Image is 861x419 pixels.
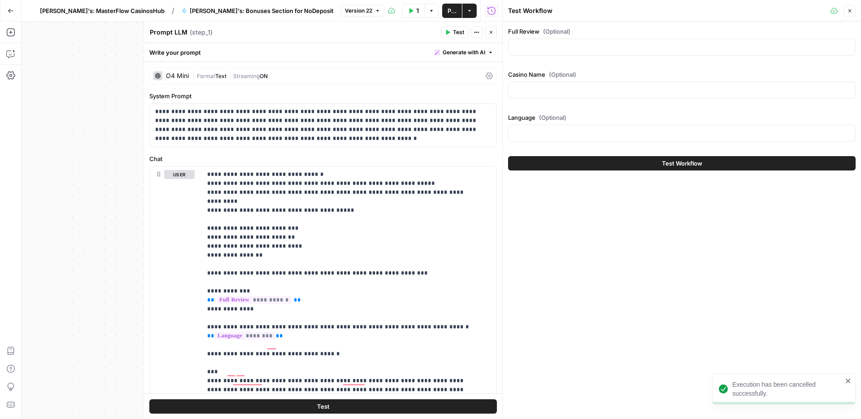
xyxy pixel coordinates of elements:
span: (Optional) [549,70,576,79]
button: Test [441,26,468,38]
span: | [226,71,233,80]
button: [PERSON_NAME]'s: MasterFlow CasinosHub [35,4,170,18]
span: Format [197,73,215,79]
span: Publish [448,6,457,15]
div: O4 Mini [166,73,189,79]
span: (Optional) [543,27,570,36]
button: Test Workflow [508,156,856,170]
button: Publish [442,4,462,18]
button: Test Data [402,4,424,18]
span: ( step_1 ) [190,28,213,37]
label: Chat [149,154,497,163]
span: | [192,71,197,80]
button: close [845,377,852,384]
textarea: Prompt LLM [150,28,187,37]
label: Language [508,113,856,122]
label: System Prompt [149,92,497,100]
span: Test [453,28,464,36]
span: Generate with AI [443,48,485,57]
button: Generate with AI [431,47,497,58]
span: ON [260,73,268,79]
span: Text [215,73,226,79]
button: Test [149,399,497,414]
div: Execution has been cancelled successfully. [732,380,843,398]
label: Casino Name [508,70,856,79]
button: Version 22 [341,5,384,17]
span: Test Workflow [662,159,702,168]
span: / [172,5,174,16]
span: Version 22 [345,7,372,15]
span: Streaming [233,73,260,79]
span: Test [317,402,330,411]
span: (Optional) [539,113,566,122]
div: Write your prompt [144,43,502,61]
span: [PERSON_NAME]'s: MasterFlow CasinosHub [40,6,165,15]
button: user [164,170,195,179]
button: [PERSON_NAME]'s: Bonuses Section for NoDeposit [176,4,339,18]
label: Full Review [508,27,856,36]
span: Test Data [416,6,419,15]
span: [PERSON_NAME]'s: Bonuses Section for NoDeposit [190,6,334,15]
